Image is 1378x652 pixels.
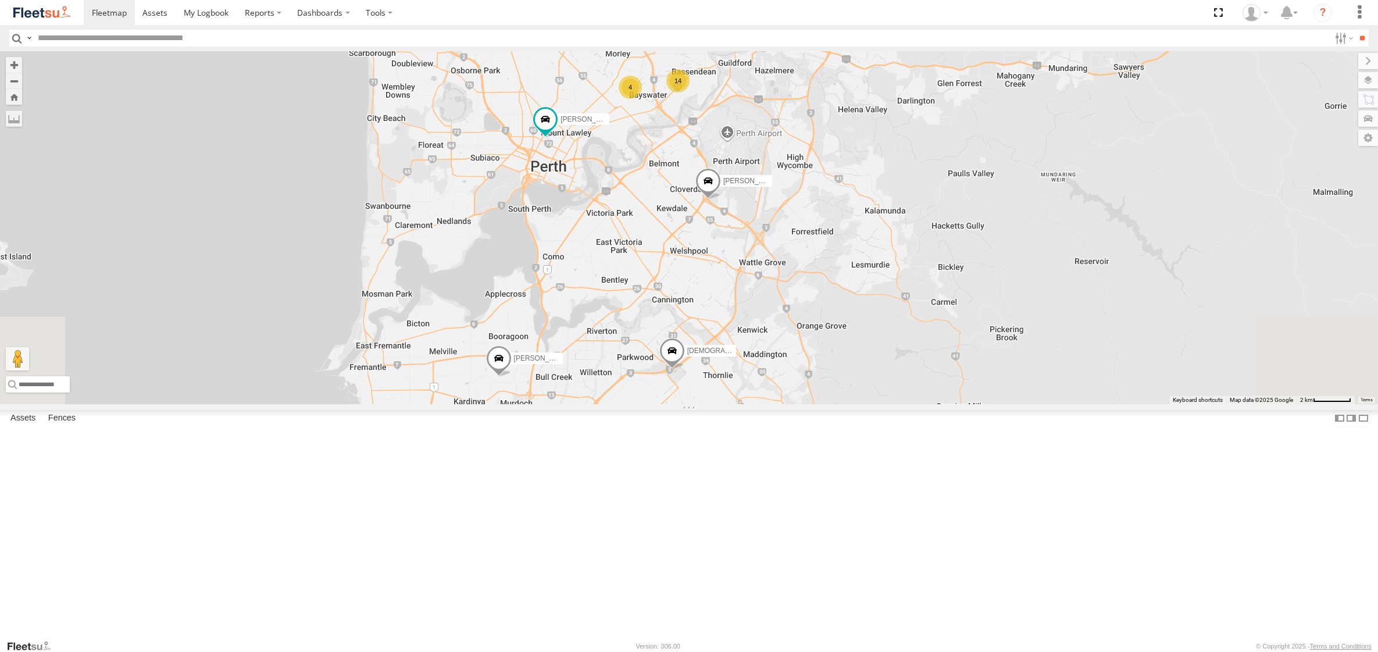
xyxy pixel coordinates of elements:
span: [PERSON_NAME] [PERSON_NAME] - 1IBW816 - 0435 085 996 [723,177,924,186]
label: Hide Summary Table [1358,410,1369,427]
label: Assets [5,411,41,427]
div: Version: 306.00 [636,643,680,650]
label: Search Filter Options [1330,30,1355,47]
div: Alan Bailey [1238,4,1272,22]
label: Fences [42,411,81,427]
span: [PERSON_NAME] - 1IEJ853 - 0431 343 641 [561,116,698,124]
label: Dock Summary Table to the Right [1345,410,1357,427]
label: Dock Summary Table to the Left [1334,410,1345,427]
button: Zoom in [6,57,22,73]
label: Search Query [24,30,34,47]
a: Terms (opens in new tab) [1361,397,1373,402]
a: Visit our Website [6,640,60,652]
i: ? [1313,3,1332,22]
button: Map scale: 2 km per 62 pixels [1297,396,1355,404]
div: 4 [619,76,642,99]
div: 14 [666,69,690,92]
label: Measure [6,111,22,127]
span: [PERSON_NAME] - 1GRO876 [514,355,609,363]
span: 2 km [1300,397,1313,403]
button: Keyboard shortcuts [1173,396,1223,404]
span: [DEMOGRAPHIC_DATA][PERSON_NAME] - 1IFQ593 [687,347,856,355]
img: fleetsu-logo-horizontal.svg [12,5,72,20]
button: Zoom Home [6,89,22,105]
button: Drag Pegman onto the map to open Street View [6,347,29,370]
div: © Copyright 2025 - [1256,643,1372,650]
span: Map data ©2025 Google [1230,397,1293,403]
label: Map Settings [1358,130,1378,146]
button: Zoom out [6,73,22,89]
a: Terms and Conditions [1310,643,1372,650]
